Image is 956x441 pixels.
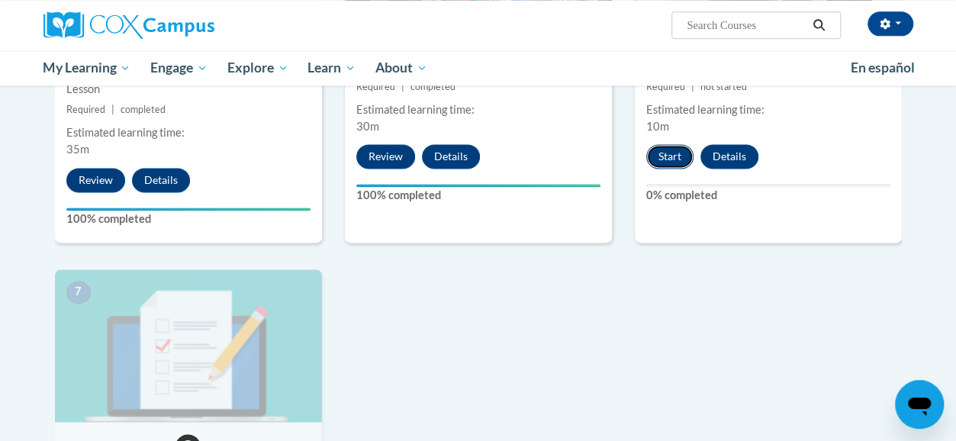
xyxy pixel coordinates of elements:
div: Estimated learning time: [356,101,600,118]
div: Estimated learning time: [646,101,890,118]
span: En español [851,60,915,76]
span: 30m [356,120,379,133]
span: | [401,81,404,92]
span: Engage [150,59,208,77]
span: About [375,59,427,77]
span: 35m [66,143,89,156]
label: 100% completed [356,187,600,204]
label: 0% completed [646,187,890,204]
button: Account Settings [867,11,913,36]
a: Cox Campus [43,11,318,39]
button: Details [422,144,480,169]
span: Required [356,81,395,92]
span: Explore [227,59,288,77]
a: En español [841,52,925,84]
button: Review [356,144,415,169]
span: not started [700,81,747,92]
span: | [111,104,114,115]
img: Course Image [55,269,322,422]
div: Estimated learning time: [66,124,311,141]
span: completed [121,104,166,115]
img: Cox Campus [43,11,214,39]
span: | [691,81,694,92]
input: Search Courses [685,16,807,34]
a: Explore [217,50,298,85]
span: Learn [307,59,356,77]
button: Details [700,144,758,169]
iframe: Button to launch messaging window [895,380,944,429]
span: 7 [66,281,91,304]
label: 100% completed [66,211,311,227]
button: Start [646,144,694,169]
div: Main menu [32,50,925,85]
span: My Learning [43,59,130,77]
button: Details [132,168,190,192]
span: Required [646,81,685,92]
div: Your progress [356,184,600,187]
a: Learn [298,50,365,85]
a: About [365,50,437,85]
span: Required [66,104,105,115]
span: completed [410,81,455,92]
a: Engage [140,50,217,85]
div: Lesson [66,81,311,98]
div: Your progress [66,208,311,211]
button: Review [66,168,125,192]
a: My Learning [34,50,141,85]
span: 10m [646,120,669,133]
button: Search [807,16,830,34]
